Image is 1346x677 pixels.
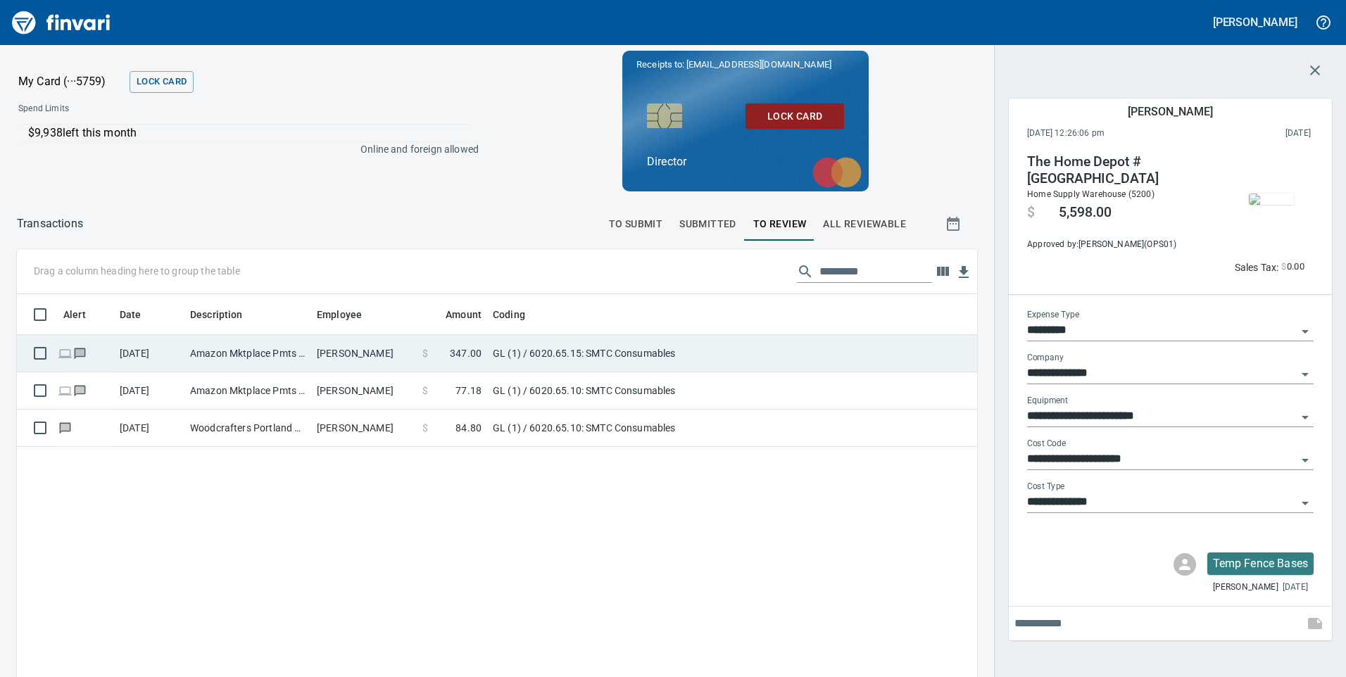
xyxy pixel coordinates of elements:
[932,207,977,241] button: Show transactions within a particular date range
[1295,365,1315,384] button: Open
[1195,127,1311,141] span: This charge was settled by the merchant and appears on the 2025/10/11 statement.
[1213,15,1297,30] h5: [PERSON_NAME]
[1295,322,1315,341] button: Open
[58,348,73,358] span: Online transaction
[1281,259,1304,275] span: AI confidence: 99.0%
[184,410,311,447] td: Woodcrafters Portland OR
[1295,493,1315,513] button: Open
[1213,555,1308,572] p: Temp Fence Bases
[58,423,73,432] span: Has messages
[130,71,194,93] button: Lock Card
[1059,204,1112,221] span: 5,598.00
[8,6,114,39] img: Finvari
[422,384,428,398] span: $
[450,346,482,360] span: 347.00
[317,306,380,323] span: Employee
[311,335,417,372] td: [PERSON_NAME]
[493,306,525,323] span: Coding
[422,346,428,360] span: $
[1235,260,1279,274] p: Sales Tax:
[1027,397,1068,405] label: Equipment
[63,306,86,323] span: Alert
[446,306,482,323] span: Amount
[1128,104,1212,119] h5: [PERSON_NAME]
[63,306,104,323] span: Alert
[1298,53,1332,87] button: Close transaction
[114,335,184,372] td: [DATE]
[1209,11,1301,33] button: [PERSON_NAME]
[184,372,311,410] td: Amazon Mktplace Pmts [DOMAIN_NAME][URL] WA
[823,215,906,233] span: All Reviewable
[1231,256,1308,278] button: Sales Tax:$0.00
[685,58,833,71] span: [EMAIL_ADDRESS][DOMAIN_NAME]
[18,102,272,116] span: Spend Limits
[190,306,243,323] span: Description
[746,103,844,129] button: Lock Card
[647,153,844,170] p: Director
[679,215,736,233] span: Submitted
[757,108,833,125] span: Lock Card
[1213,581,1278,595] span: [PERSON_NAME]
[28,125,470,141] p: $9,938 left this month
[73,386,87,395] span: Has messages
[1027,354,1064,362] label: Company
[17,215,83,232] p: Transactions
[114,372,184,410] td: [DATE]
[1027,483,1065,491] label: Cost Type
[1027,440,1066,448] label: Cost Code
[1287,259,1305,275] span: 0.00
[58,386,73,395] span: Online transaction
[1295,407,1315,427] button: Open
[953,262,974,283] button: Download table
[120,306,141,323] span: Date
[317,306,362,323] span: Employee
[73,348,87,358] span: Has messages
[455,384,482,398] span: 77.18
[1027,311,1079,319] label: Expense Type
[120,306,160,323] span: Date
[1295,450,1315,470] button: Open
[1027,153,1219,187] h4: The Home Depot #[GEOGRAPHIC_DATA]
[1249,194,1294,205] img: receipts%2Ftapani%2F2025-10-10%2FdDaZX8JUyyeI0KH0W5cbBD8H2fn2__UpyMvkWfyZJa6USxmgpS_1.jpg
[190,306,261,323] span: Description
[636,58,855,72] p: Receipts to:
[1283,581,1308,595] span: [DATE]
[1298,607,1332,640] span: This records your note into the expense. If you would like to send a message to an employee inste...
[1281,259,1286,275] span: $
[487,335,839,372] td: GL (1) / 6020.65.15: SMTC Consumables
[114,410,184,447] td: [DATE]
[1027,204,1035,221] span: $
[753,215,807,233] span: To Review
[487,372,839,410] td: GL (1) / 6020.65.10: SMTC Consumables
[1027,189,1155,199] span: Home Supply Warehouse (5200)
[427,306,482,323] span: Amount
[1027,238,1219,252] span: Approved by: [PERSON_NAME] ( OPS01 )
[805,150,869,195] img: mastercard.svg
[455,421,482,435] span: 84.80
[487,410,839,447] td: GL (1) / 6020.65.10: SMTC Consumables
[34,264,240,278] p: Drag a column heading here to group the table
[609,215,663,233] span: To Submit
[184,335,311,372] td: Amazon Mktplace Pmts [DOMAIN_NAME][URL] WA
[137,74,187,90] span: Lock Card
[18,73,124,90] p: My Card (···5759)
[422,421,428,435] span: $
[493,306,543,323] span: Coding
[7,142,479,156] p: Online and foreign allowed
[1027,127,1195,141] span: [DATE] 12:26:06 pm
[932,261,953,282] button: Choose columns to display
[311,410,417,447] td: [PERSON_NAME]
[311,372,417,410] td: [PERSON_NAME]
[17,215,83,232] nav: breadcrumb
